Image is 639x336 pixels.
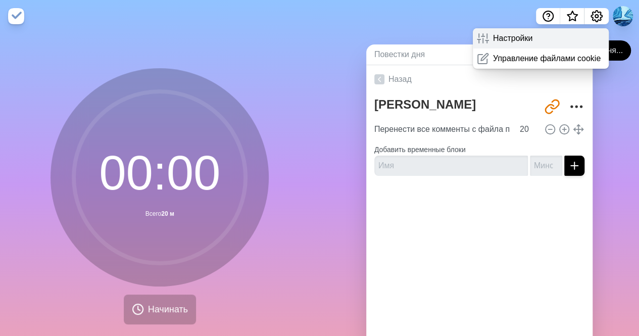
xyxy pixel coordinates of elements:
font: Повестки дня [374,50,425,59]
font: Добавить временные блоки [374,146,466,154]
font: Настройки [493,34,532,42]
input: Минс [530,156,562,176]
button: Начинать [124,295,196,324]
input: Имя [370,119,514,139]
input: Имя [374,156,528,176]
button: Помощь [536,8,560,24]
button: Более [566,97,586,117]
img: логотип timeblocks [8,8,24,24]
font: Начинать [148,304,188,314]
input: Минс [516,119,540,139]
a: Повестки дня [366,44,489,65]
font: Назад [388,75,412,83]
font: Управление файлами cookie [493,54,601,63]
a: Назад [366,65,593,93]
button: Настройки [584,8,609,24]
button: Поделиться ссылкой [542,97,562,117]
button: Что нового [560,8,584,24]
